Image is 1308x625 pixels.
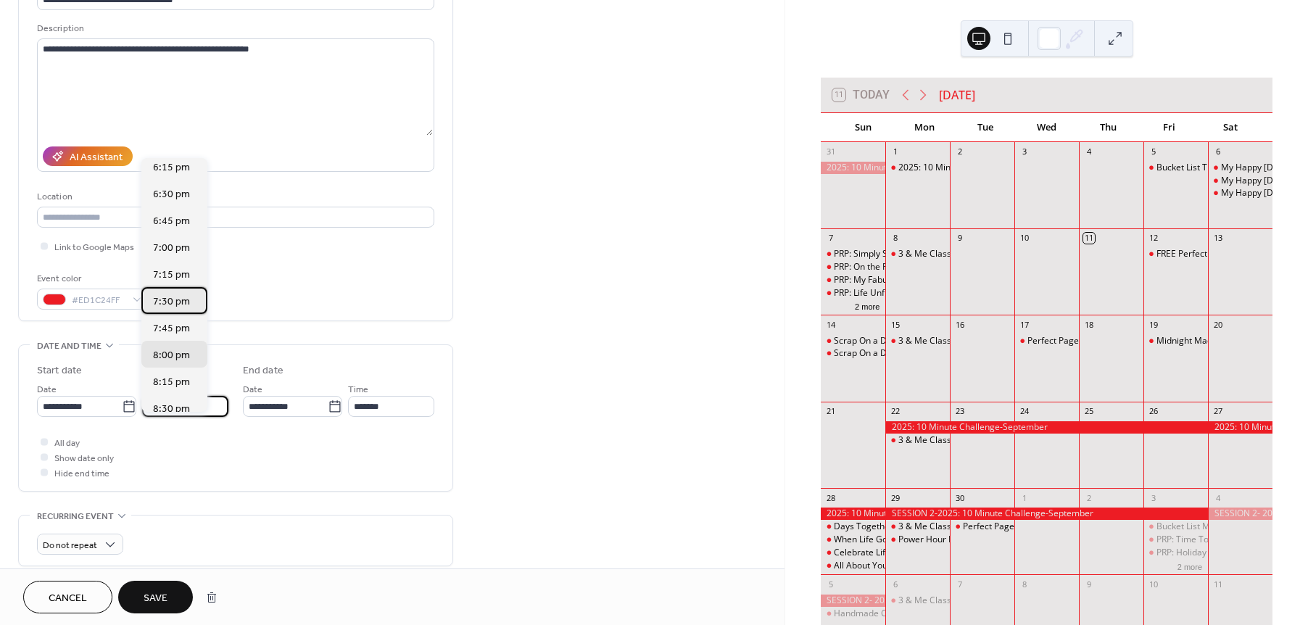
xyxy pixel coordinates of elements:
[1148,233,1159,244] div: 12
[898,534,1028,546] div: Power Hour PLUS Class: Fall Fun
[1077,113,1138,142] div: Thu
[821,508,885,520] div: 2025: 10 Minute Challenge-September
[885,521,950,533] div: 3 & Me Class Club
[885,421,1208,434] div: 2025: 10 Minute Challenge-September
[890,579,901,589] div: 6
[1208,187,1272,199] div: My Happy Saturday-Friends & Family Edition
[1156,534,1235,546] div: PRP: Time Together
[950,521,1014,533] div: Perfect Pages RE-Imagined Class 2
[1148,406,1159,417] div: 26
[37,189,431,204] div: Location
[954,492,965,503] div: 30
[954,406,965,417] div: 23
[348,382,368,397] span: Time
[834,608,946,620] div: Handmade Christmas Class
[23,581,112,613] button: Cancel
[54,451,114,466] span: Show date only
[939,86,975,104] div: [DATE]
[885,508,1208,520] div: SESSION 2-2025: 10 Minute Challenge-September
[834,287,911,299] div: PRP: Life Unfiltered
[1212,492,1223,503] div: 4
[898,248,972,260] div: 3 & Me Class Club
[37,363,82,378] div: Start date
[153,294,190,310] span: 7:30 pm
[1083,319,1094,330] div: 18
[821,534,885,546] div: When Life Goes Wrong Class
[1027,335,1167,347] div: Perfect Pages RE-Imagined Class 1
[1143,162,1208,174] div: Bucket List Trip Class
[1156,162,1242,174] div: Bucket List Trip Class
[885,248,950,260] div: 3 & Me Class Club
[963,521,1103,533] div: Perfect Pages RE-Imagined Class 2
[834,274,936,286] div: PRP: My Fabulous Friends
[1156,547,1257,559] div: PRP: Holiday Happenings
[834,560,911,572] div: All About You Class
[37,382,57,397] span: Date
[898,162,1038,174] div: 2025: 10 Minute Challenge-August
[849,299,885,312] button: 2 more
[153,348,190,363] span: 8:00 pm
[1143,534,1208,546] div: PRP: Time Together
[153,160,190,175] span: 6:15 pm
[153,214,190,229] span: 6:45 pm
[954,579,965,589] div: 7
[153,241,190,256] span: 7:00 pm
[890,146,901,157] div: 1
[1083,579,1094,589] div: 9
[1143,521,1208,533] div: Bucket List Moments Class
[243,363,283,378] div: End date
[1208,175,1272,187] div: My Happy Saturday-Magical Edition
[954,146,965,157] div: 2
[1019,146,1030,157] div: 3
[37,509,114,524] span: Recurring event
[1148,492,1159,503] div: 3
[49,591,87,606] span: Cancel
[1212,146,1223,157] div: 6
[1083,146,1094,157] div: 4
[1143,335,1208,347] div: Midnight Madness
[821,608,885,620] div: Handmade Christmas Class
[54,240,134,255] span: Link to Google Maps
[1208,421,1272,434] div: 2025: 10 Minute Challenge-September
[885,534,950,546] div: Power Hour PLUS Class: Fall Fun
[1156,335,1231,347] div: Midnight Madness
[72,293,125,308] span: #ED1C24FF
[885,335,950,347] div: 3 & Me Class Club
[890,492,901,503] div: 29
[834,335,1006,347] div: Scrap On a Dime: PUMPKIN SPICE EDITION
[825,492,836,503] div: 28
[821,347,885,360] div: Scrap On a Dime: HOLIDAY MAGIC EDITION
[1019,233,1030,244] div: 10
[153,321,190,336] span: 7:45 pm
[954,319,965,330] div: 16
[954,233,965,244] div: 9
[144,591,167,606] span: Save
[153,187,190,202] span: 6:30 pm
[821,261,885,273] div: PRP: On the Road
[898,335,972,347] div: 3 & Me Class Club
[1083,406,1094,417] div: 25
[1138,113,1199,142] div: Fri
[1212,406,1223,417] div: 27
[153,402,190,417] span: 8:30 pm
[834,347,1010,360] div: Scrap On a Dime: HOLIDAY MAGIC EDITION
[1019,492,1030,503] div: 1
[37,339,102,354] span: Date and time
[1212,233,1223,244] div: 13
[834,534,950,546] div: When Life Goes Wrong Class
[890,233,901,244] div: 8
[153,268,190,283] span: 7:15 pm
[1083,233,1094,244] div: 11
[834,261,903,273] div: PRP: On the Road
[834,521,917,533] div: Days Together Class
[825,406,836,417] div: 21
[832,113,893,142] div: Sun
[885,595,950,607] div: 3 & Me Class Club
[118,581,193,613] button: Save
[1019,319,1030,330] div: 17
[1148,319,1159,330] div: 19
[1019,406,1030,417] div: 24
[1148,146,1159,157] div: 5
[885,434,950,447] div: 3 & Me Class Club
